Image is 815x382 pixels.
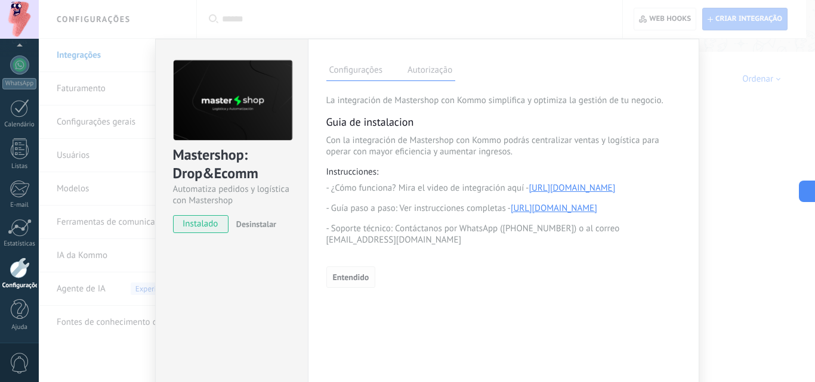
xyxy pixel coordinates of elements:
[174,215,228,233] span: instalado
[174,60,292,141] img: logo_main.png
[326,166,681,178] h4: Instrucciones:
[326,266,376,288] button: Entendido
[326,203,681,223] p: - Guía paso a paso: Ver instrucciones completas -
[2,240,37,248] div: Estatísticas
[326,135,681,166] p: Con la integración de Mastershop con Kommo podrás centralizar ventas y logística para operar con ...
[326,182,681,203] p: - ¿Cómo funciona? Mira el video de integración aquí -
[173,184,291,206] div: Automatiza pedidos y logística con Mastershop
[511,203,597,214] a: [URL][DOMAIN_NAME]
[529,182,615,194] a: [URL][DOMAIN_NAME]
[2,163,37,170] div: Listas
[236,219,276,229] span: Desinstalar
[2,324,37,331] div: Ajuda
[2,121,37,129] div: Calendário
[326,95,681,115] div: La integración de Mastershop con Kommo simplifica y optimiza la gestión de tu negocio.
[173,145,291,184] div: Mastershop: Drop&Ecomm
[2,78,36,89] div: WhatsApp
[2,201,37,209] div: E-mail
[231,215,276,233] button: Desinstalar
[326,223,681,254] p: - Soporte técnico: Contáctanos por WhatsApp ([PHONE_NUMBER]) o al correo [EMAIL_ADDRESS][DOMAIN_N...
[405,63,455,80] label: Autorização
[326,63,385,80] label: Configurações
[2,282,37,290] div: Configurações
[326,115,681,129] h3: Guia de instalacion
